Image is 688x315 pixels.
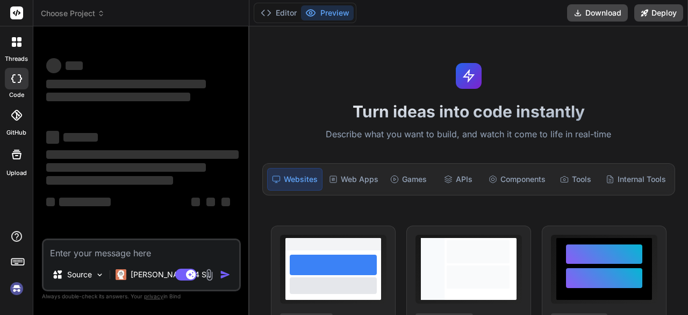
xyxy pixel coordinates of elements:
[206,198,215,206] span: ‌
[42,291,241,302] p: Always double-check its answers. Your in Bind
[434,168,482,191] div: APIs
[221,198,230,206] span: ‌
[46,163,206,172] span: ‌
[6,169,27,178] label: Upload
[41,8,105,19] span: Choose Project
[325,168,383,191] div: Web Apps
[256,128,682,142] p: Describe what you want to build, and watch it come to life in real-time
[6,128,26,137] label: GitHub
[267,168,322,191] div: Websites
[63,133,98,142] span: ‌
[46,131,59,144] span: ‌
[301,5,354,20] button: Preview
[46,150,239,159] span: ‌
[46,58,61,73] span: ‌
[46,80,206,88] span: ‌
[9,90,24,100] label: code
[5,54,28,64] label: threads
[203,269,216,281] img: attachment
[256,5,301,20] button: Editor
[256,102,682,121] h1: Turn ideas into code instantly
[191,198,200,206] span: ‌
[66,61,83,70] span: ‌
[46,176,173,185] span: ‌
[144,293,163,299] span: privacy
[46,198,55,206] span: ‌
[634,4,683,22] button: Deploy
[567,4,628,22] button: Download
[95,270,104,279] img: Pick Models
[385,168,432,191] div: Games
[8,279,26,298] img: signin
[131,269,211,280] p: [PERSON_NAME] 4 S..
[46,93,190,101] span: ‌
[601,168,670,191] div: Internal Tools
[484,168,550,191] div: Components
[59,198,111,206] span: ‌
[67,269,92,280] p: Source
[220,269,231,280] img: icon
[552,168,599,191] div: Tools
[116,269,126,280] img: Claude 4 Sonnet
